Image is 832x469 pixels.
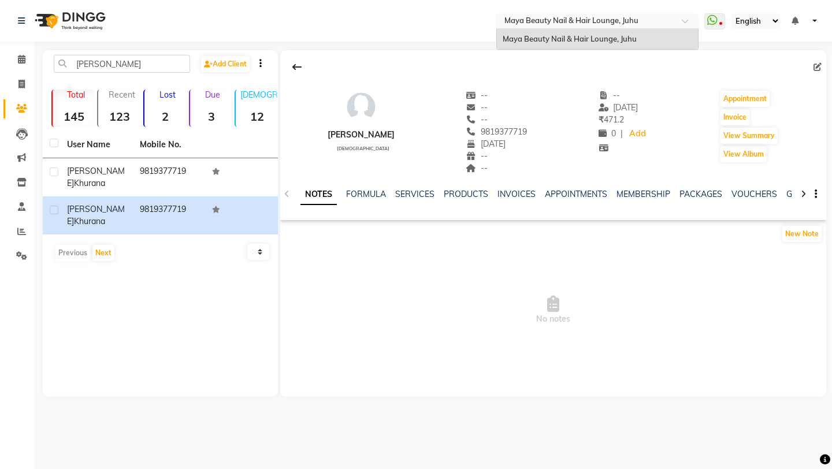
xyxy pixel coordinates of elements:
[346,189,386,199] a: FORMULA
[720,91,770,107] button: Appointment
[731,189,777,199] a: VOUCHERS
[60,132,133,158] th: User Name
[133,196,206,234] td: 9819377719
[621,128,623,140] span: |
[496,28,699,50] ng-dropdown-panel: Options list
[720,109,749,125] button: Invoice
[466,126,528,137] span: 9819377719
[144,109,187,124] strong: 2
[53,109,95,124] strong: 145
[466,90,488,100] span: --
[599,114,624,125] span: 471.2
[57,90,95,100] p: Total
[497,189,536,199] a: INVOICES
[545,189,607,199] a: APPOINTMENTS
[67,166,125,188] span: [PERSON_NAME]
[782,226,822,242] button: New Note
[627,126,648,142] a: Add
[328,129,395,141] div: [PERSON_NAME]
[133,132,206,158] th: Mobile No.
[190,109,232,124] strong: 3
[720,128,778,144] button: View Summary
[54,55,190,73] input: Search by Name/Mobile/Email/Code
[280,252,826,368] span: No notes
[201,56,250,72] a: Add Client
[599,102,638,113] span: [DATE]
[599,90,621,100] span: --
[444,189,488,199] a: PRODUCTS
[29,5,109,37] img: logo
[285,56,309,78] div: Back to Client
[599,114,604,125] span: ₹
[240,90,278,100] p: [DEMOGRAPHIC_DATA]
[599,128,616,139] span: 0
[616,189,670,199] a: MEMBERSHIP
[67,204,125,226] span: [PERSON_NAME]
[786,189,831,199] a: GIFTCARDS
[149,90,187,100] p: Lost
[98,109,140,124] strong: 123
[466,114,488,125] span: --
[236,109,278,124] strong: 12
[720,146,767,162] button: View Album
[300,184,337,205] a: NOTES
[466,139,506,149] span: [DATE]
[337,146,389,151] span: [DEMOGRAPHIC_DATA]
[74,216,105,226] span: Khurana
[466,102,488,113] span: --
[192,90,232,100] p: Due
[103,90,140,100] p: Recent
[679,189,722,199] a: PACKAGES
[395,189,434,199] a: SERVICES
[466,151,488,161] span: --
[74,178,105,188] span: Khurana
[466,163,488,173] span: --
[344,90,378,124] img: avatar
[92,245,114,261] button: Next
[133,158,206,196] td: 9819377719
[503,34,637,43] span: Maya Beauty Nail & Hair Lounge, Juhu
